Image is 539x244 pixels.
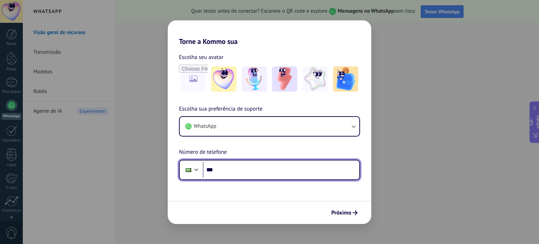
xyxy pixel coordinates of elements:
button: Próximo [328,207,361,219]
font: Número de telefone [179,149,227,156]
font: WhatsApp [194,123,216,130]
font: Próximo [331,209,351,216]
img: -5.jpeg [333,66,358,92]
font: Escolha seu avatar [179,54,224,61]
font: Escolha sua preferência de suporte [179,105,262,112]
img: -4.jpeg [302,66,328,92]
img: -3.jpeg [272,66,297,92]
div: Brasil: + 55 [182,163,195,177]
img: -1.jpeg [211,66,237,92]
button: WhatsApp [180,117,359,136]
img: -2.jpeg [242,66,267,92]
font: Torne a Kommo sua [179,37,238,46]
